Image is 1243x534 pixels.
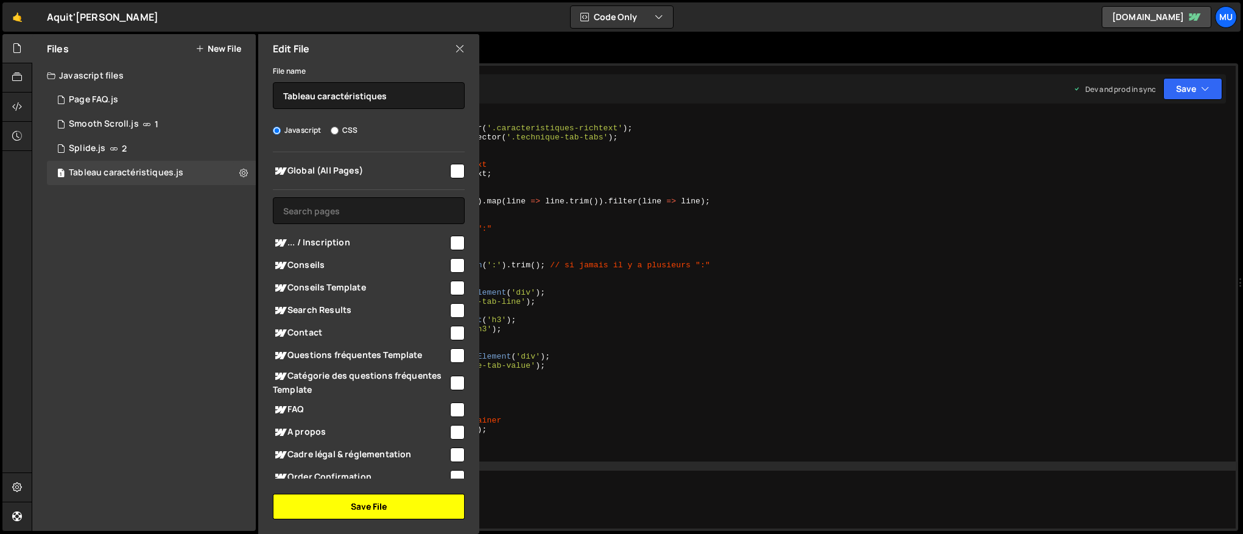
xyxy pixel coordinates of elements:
[273,65,306,77] label: File name
[1215,6,1237,28] a: Mu
[273,470,448,485] span: Order Confirmation
[2,2,32,32] a: 🤙
[273,281,448,295] span: Conseils Template
[69,143,105,154] div: Splide.js
[273,236,448,250] span: ... / Inscription
[331,127,339,135] input: CSS
[122,144,127,153] span: 2
[273,494,465,519] button: Save File
[273,127,281,135] input: Javascript
[273,303,448,318] span: Search Results
[273,197,465,224] input: Search pages
[331,124,357,136] label: CSS
[47,112,256,136] div: 16979/46567.js
[69,94,118,105] div: Page FAQ.js
[32,63,256,88] div: Javascript files
[571,6,673,28] button: Code Only
[273,448,448,462] span: Cadre légal & réglementation
[273,369,448,396] span: Catégorie des questions fréquentes Template
[47,161,256,185] div: 16979/46848.js
[273,348,448,363] span: Questions fréquentes Template
[273,82,465,109] input: Name
[47,10,158,24] div: Aquit'[PERSON_NAME]
[47,136,256,161] div: 16979/46568.js
[273,124,322,136] label: Javascript
[69,119,139,130] div: Smooth Scroll.js
[47,88,256,112] div: 16979/46569.js
[47,42,69,55] h2: Files
[155,119,158,129] span: 1
[273,425,448,440] span: A propos
[1163,78,1222,100] button: Save
[195,44,241,54] button: New File
[273,258,448,273] span: Conseils
[1073,84,1156,94] div: Dev and prod in sync
[273,402,448,417] span: FAQ
[273,326,448,340] span: Contact
[273,42,309,55] h2: Edit File
[57,169,65,179] span: 1
[69,167,183,178] div: Tableau caractéristiques.js
[1102,6,1211,28] a: [DOMAIN_NAME]
[273,164,448,178] span: Global (All Pages)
